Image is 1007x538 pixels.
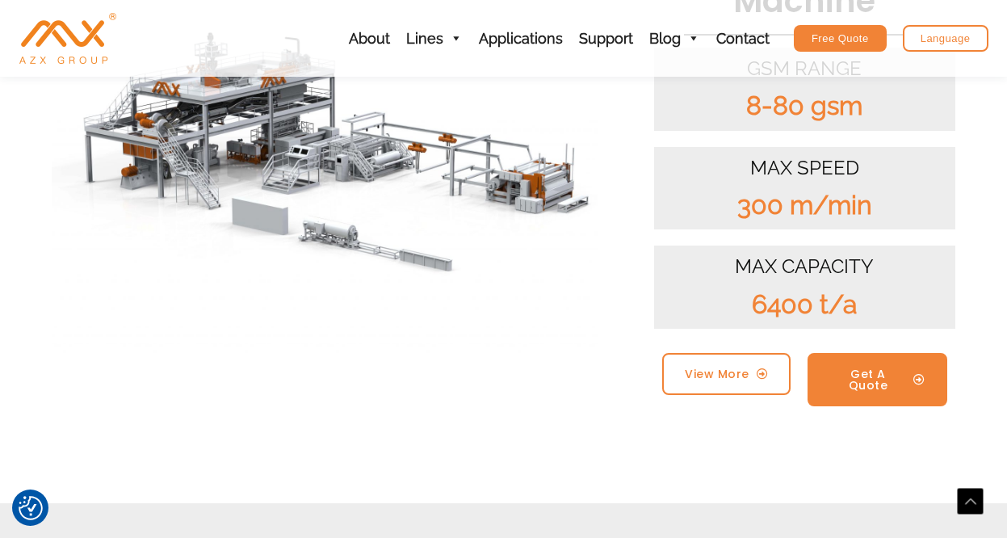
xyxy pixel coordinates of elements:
div: MAX CAPACITY [662,254,948,279]
a: View More [662,353,791,395]
div: MAX SPEED [662,155,948,180]
a: AZX Nonwoven Machine [19,30,116,45]
a: Get A Quote [808,353,947,406]
img: Revisit consent button [19,496,43,520]
a: Free Quote [794,25,887,52]
div: 8-80 gsm [662,89,948,123]
button: Consent Preferences [19,496,43,520]
span: Get A Quote [830,368,905,391]
span: View More [685,368,749,380]
div: 300 m/min [662,188,948,222]
a: Language [903,25,988,52]
div: 6400 t/a [662,288,948,322]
